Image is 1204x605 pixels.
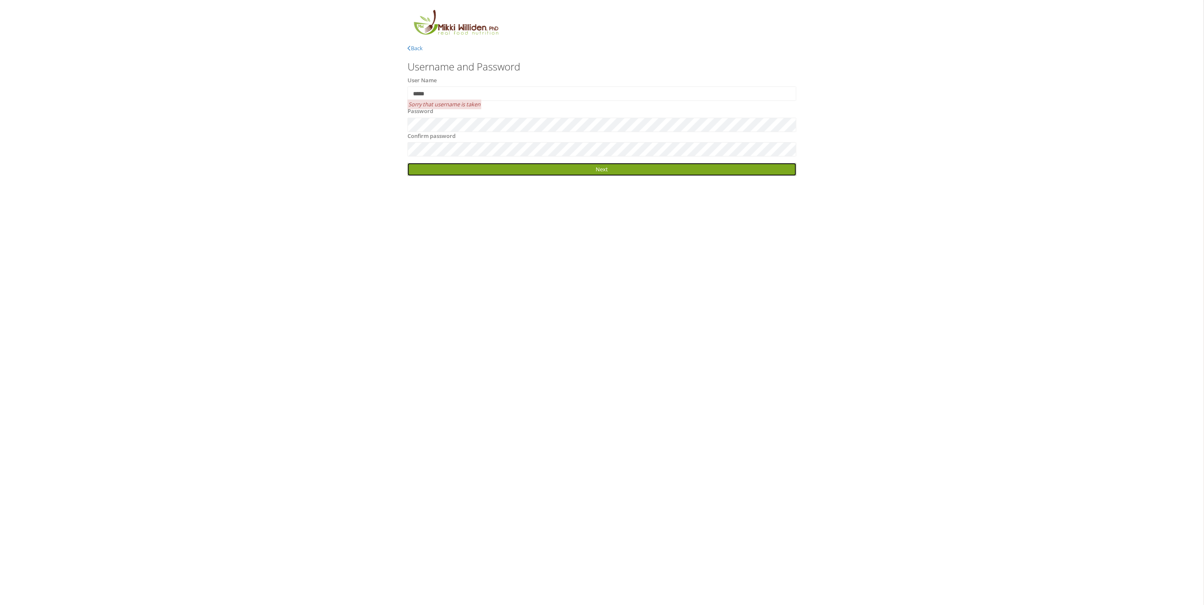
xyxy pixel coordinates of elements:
span: Sorry that username is taken [408,100,481,109]
a: Back [408,44,423,52]
label: User Name [408,76,437,85]
label: Password [408,107,433,116]
label: Confirm password [408,132,456,140]
a: Next [408,163,796,176]
img: MikkiLogoMain.png [408,8,504,40]
h3: Username and Password [408,61,796,72]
